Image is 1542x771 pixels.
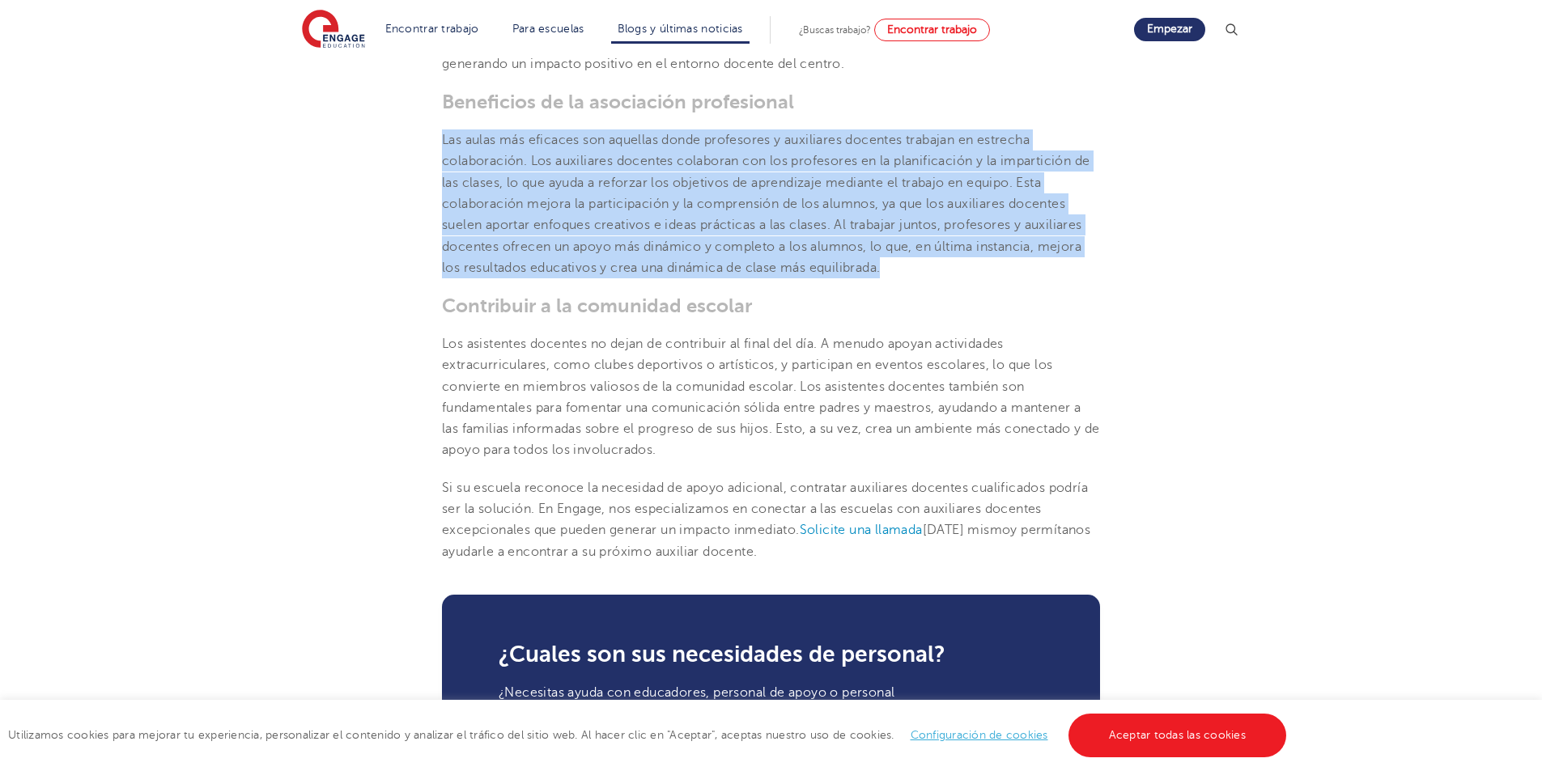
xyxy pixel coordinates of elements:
font: Encontrar trabajo [887,23,977,36]
img: Educación comprometida [302,10,365,50]
a: Blogs y últimas noticias [618,23,743,35]
font: Las aulas más eficaces son aquellas donde profesores y auxiliares docentes trabajan en estrecha c... [442,133,1090,275]
font: [DATE] mismo [923,523,1011,537]
a: Para escuelas [512,23,584,35]
font: Si su escuela reconoce la necesidad de apoyo adicional, contratar auxiliares docentes cualificado... [442,481,1088,538]
font: Los asistentes docentes no dejan de contribuir al final del día. A menudo apoyan actividades extr... [442,337,1100,457]
a: Configuración de cookies [911,729,1048,741]
a: Encontrar trabajo [385,23,479,35]
a: Aceptar todas las cookies [1068,714,1286,757]
font: Contribuir a la comunidad escolar [442,294,752,317]
font: Beneficios de la asociación profesional [442,91,794,113]
font: y permítanos ayudarle a encontrar a su próximo auxiliar docente. [442,523,1090,558]
font: Utilizamos cookies para mejorar tu experiencia, personalizar el contenido y analizar el tráfico d... [8,730,894,742]
font: ¿Cuales son sus necesidades de personal? [499,642,945,667]
font: ¿Necesitas ayuda con educadores, personal de apoyo o personal no docente? ¡Cuéntanos cómo podemos... [499,685,894,764]
font: ¿Buscas trabajo? [799,24,871,36]
font: Aceptar todas las cookies [1109,729,1246,741]
a: Encontrar trabajo [874,19,990,41]
a: Solicite una llamada [800,523,923,537]
a: Empezar [1134,18,1205,41]
font: Empezar [1147,23,1192,36]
